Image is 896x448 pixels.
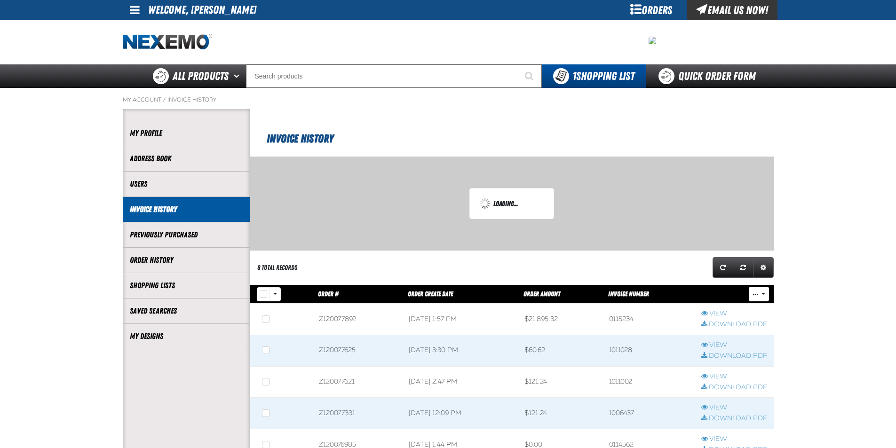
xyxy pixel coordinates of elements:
a: Order History [130,255,243,266]
a: View row action [701,309,767,318]
nav: Breadcrumbs [123,96,774,103]
a: Order # [318,290,339,298]
button: Start Searching [518,64,542,88]
a: Refresh grid action [713,257,733,278]
a: My Profile [130,128,243,139]
a: View row action [701,372,767,381]
td: $21,895.32 [518,304,603,335]
a: Expand or Collapse Grid Settings [753,257,774,278]
td: 1011028 [603,335,695,366]
a: Users [130,179,243,189]
a: View row action [701,403,767,412]
a: View row action [701,341,767,350]
a: Reset grid action [733,257,753,278]
div: 8 total records [257,263,297,272]
img: bcb0fb6b68f42f21e2a78dd92242ad83.jpeg [649,37,656,44]
span: Shopping List [572,70,634,83]
a: Saved Searches [130,306,243,316]
td: Z120077625 [312,335,402,366]
td: Z120077892 [312,304,402,335]
a: Invoice History [130,204,243,215]
td: 1006437 [603,398,695,429]
button: Mass Actions [749,287,769,301]
td: [DATE] 12:09 PM [402,398,518,429]
button: Rows selection options [270,287,281,301]
a: Previously Purchased [130,229,243,240]
a: Quick Order Form [646,64,773,88]
td: $121.24 [518,366,603,398]
a: Address Book [130,153,243,164]
a: Home [123,34,212,50]
a: Order Create Date [408,290,453,298]
a: Order Amount [523,290,560,298]
span: / [163,96,166,103]
div: Loading... [479,198,544,209]
strong: 1 [572,70,576,83]
span: Invoice History [267,132,333,145]
td: Z120077331 [312,398,402,429]
td: Z120077621 [312,366,402,398]
a: My Account [123,96,161,103]
span: All Products [173,68,229,85]
a: Download PDF row action [701,383,767,392]
td: [DATE] 1:57 PM [402,304,518,335]
a: Download PDF row action [701,352,767,361]
td: 0115234 [603,304,695,335]
span: ... [753,292,758,298]
a: Invoice Number [608,290,649,298]
a: Download PDF row action [701,414,767,423]
td: [DATE] 3:30 PM [402,335,518,366]
a: My Designs [130,331,243,342]
img: Nexemo logo [123,34,212,50]
td: $121.24 [518,398,603,429]
button: Open All Products pages [230,64,246,88]
td: $60.62 [518,335,603,366]
a: Invoice History [167,96,216,103]
a: View row action [701,435,767,444]
td: [DATE] 2:47 PM [402,366,518,398]
a: Shopping Lists [130,280,243,291]
a: Download PDF row action [701,320,767,329]
input: Search [246,64,542,88]
td: 1011002 [603,366,695,398]
th: Row actions [695,285,774,304]
button: You have 1 Shopping List. Open to view details [542,64,646,88]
